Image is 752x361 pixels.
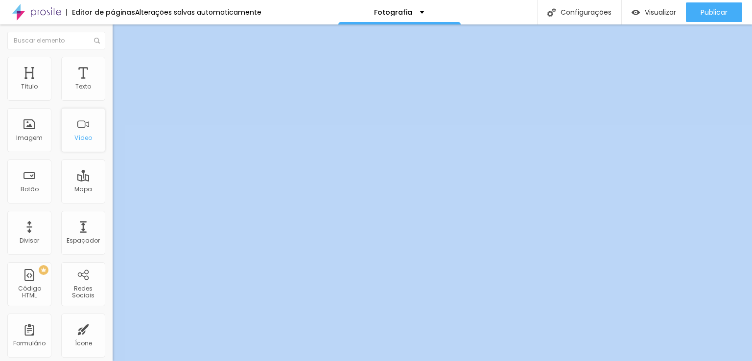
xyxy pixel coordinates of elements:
div: Texto [75,83,91,90]
div: Título [21,83,38,90]
div: Ícone [75,340,92,347]
div: Vídeo [74,135,92,141]
input: Buscar elemento [7,32,105,49]
iframe: Editor [113,24,752,361]
div: Redes Sociais [64,285,102,299]
span: Visualizar [645,8,676,16]
button: Visualizar [622,2,686,22]
span: Publicar [701,8,728,16]
img: Icone [94,38,100,44]
div: Código HTML [10,285,48,299]
div: Formulário [13,340,46,347]
button: Publicar [686,2,742,22]
img: view-1.svg [632,8,640,17]
div: Divisor [20,237,39,244]
img: Icone [547,8,556,17]
div: Editor de páginas [66,9,135,16]
div: Espaçador [67,237,100,244]
div: Botão [21,186,39,193]
div: Mapa [74,186,92,193]
p: Fotografia [374,9,412,16]
div: Alterações salvas automaticamente [135,9,261,16]
div: Imagem [16,135,43,141]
